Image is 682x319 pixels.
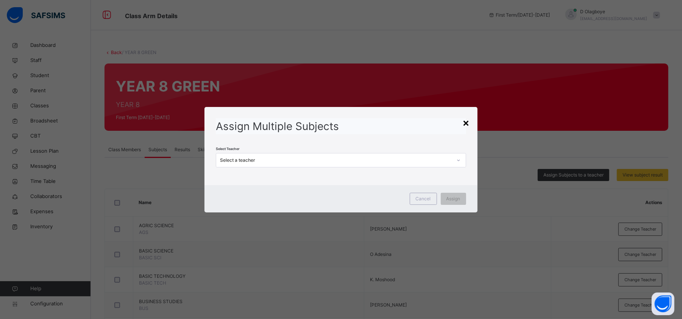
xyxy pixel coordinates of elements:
div: Select a teacher [220,157,452,164]
span: Select Teacher [216,147,240,151]
span: Assign [446,195,460,202]
span: Cancel [416,195,431,202]
button: Open asap [652,293,674,315]
span: Assign Multiple Subjects [216,120,339,133]
div: × [463,115,470,130]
